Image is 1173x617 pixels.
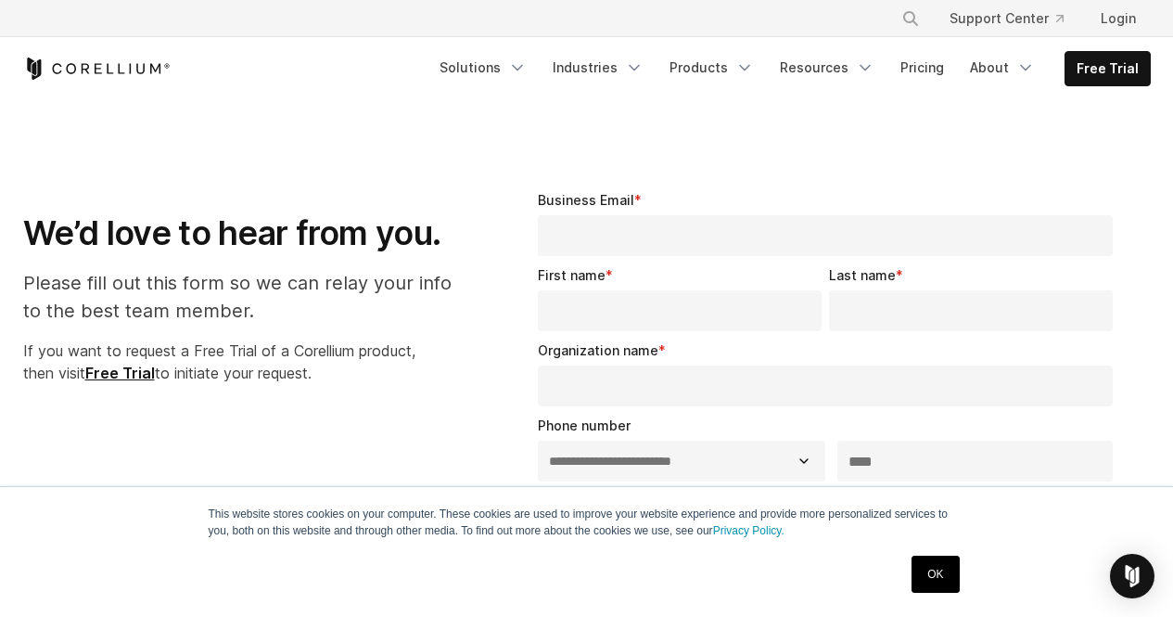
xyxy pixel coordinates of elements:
a: Corellium Home [23,58,171,80]
span: Organization name [538,342,658,358]
div: Navigation Menu [428,51,1151,86]
div: Open Intercom Messenger [1110,554,1154,598]
a: Login [1086,2,1151,35]
a: Privacy Policy. [713,524,784,537]
a: Free Trial [1065,52,1150,85]
a: Industries [542,51,655,84]
h1: We’d love to hear from you. [23,212,471,254]
a: Products [658,51,765,84]
p: If you want to request a Free Trial of a Corellium product, then visit to initiate your request. [23,340,471,384]
p: This website stores cookies on your computer. These cookies are used to improve your website expe... [209,506,965,539]
a: Pricing [889,51,955,84]
a: Resources [769,51,886,84]
button: Search [894,2,927,35]
div: Navigation Menu [879,2,1151,35]
a: Free Trial [85,364,155,382]
a: About [959,51,1046,84]
span: Business Email [538,192,634,208]
span: Phone number [538,418,631,433]
a: Solutions [428,51,538,84]
a: OK [912,556,959,593]
p: Please fill out this form so we can relay your info to the best team member. [23,269,471,325]
span: First name [538,267,606,283]
span: Last name [829,267,896,283]
a: Support Center [935,2,1078,35]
